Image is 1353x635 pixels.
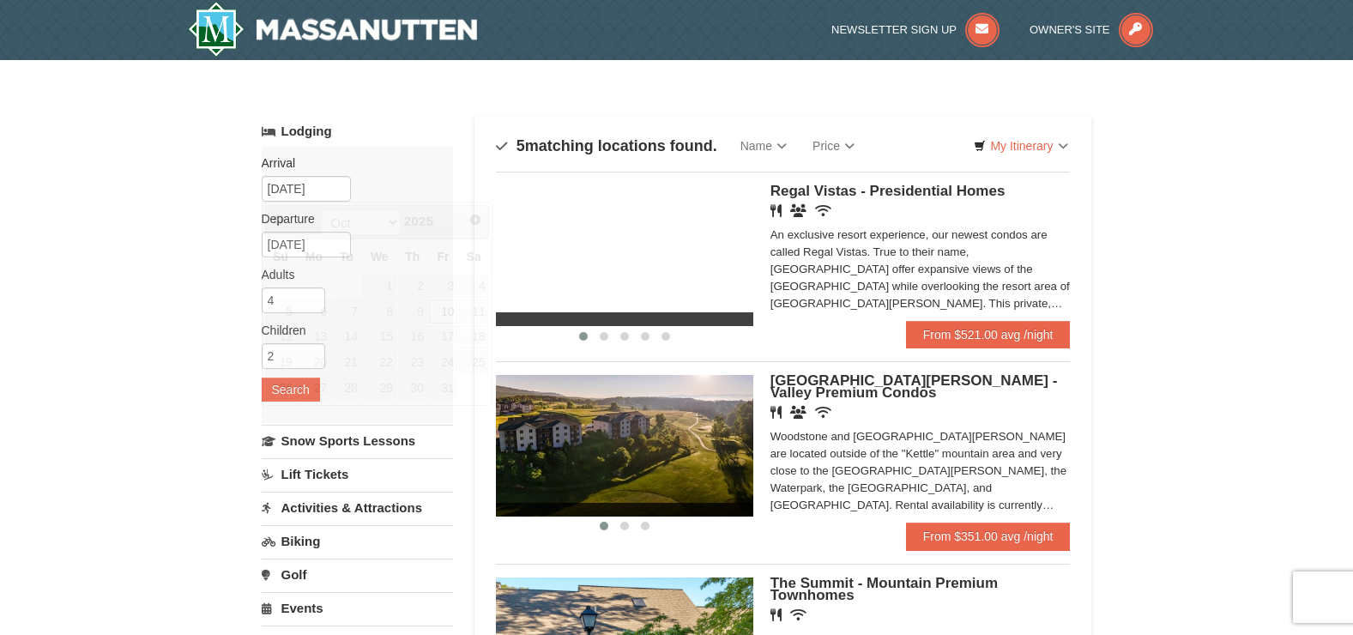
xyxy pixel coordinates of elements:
[363,350,396,374] a: 22
[298,325,330,349] a: 13
[459,275,488,299] a: 4
[363,275,396,299] a: 1
[831,23,1000,36] a: Newsletter Sign Up
[429,350,458,374] a: 24
[273,250,288,263] span: Sunday
[398,376,427,400] a: 30
[516,137,525,154] span: 5
[459,325,488,349] a: 18
[262,154,440,172] label: Arrival
[728,129,800,163] a: Name
[272,213,286,227] span: Prev
[815,204,831,217] i: Wireless Internet (free)
[298,376,330,400] a: 27
[305,250,323,263] span: Monday
[298,350,330,374] a: 20
[770,183,1006,199] span: Regal Vistas - Presidential Homes
[363,299,396,324] a: 8
[459,350,488,374] a: 25
[906,321,1071,348] a: From $521.00 avg /night
[770,608,782,621] i: Restaurant
[404,214,433,228] span: 2025
[266,325,296,349] a: 12
[266,376,296,400] a: 26
[831,23,957,36] span: Newsletter Sign Up
[262,458,453,490] a: Lift Tickets
[1030,23,1110,36] span: Owner's Site
[262,525,453,557] a: Biking
[332,325,361,349] a: 14
[429,275,458,299] a: 3
[770,575,998,603] span: The Summit - Mountain Premium Townhomes
[770,372,1058,401] span: [GEOGRAPHIC_DATA][PERSON_NAME] - Valley Premium Condos
[398,350,427,374] a: 23
[268,208,292,232] a: Prev
[332,299,361,324] a: 7
[459,299,488,324] a: 11
[188,2,478,57] a: Massanutten Resort
[770,428,1071,514] div: Woodstone and [GEOGRAPHIC_DATA][PERSON_NAME] are located outside of the "Kettle" mountain area an...
[467,250,481,263] span: Saturday
[371,250,389,263] span: Wednesday
[405,250,420,263] span: Thursday
[363,325,396,349] a: 15
[266,299,296,324] a: 5
[363,376,396,400] a: 29
[770,204,782,217] i: Restaurant
[298,299,330,324] a: 6
[262,425,453,457] a: Snow Sports Lessons
[468,213,482,227] span: Next
[340,250,353,263] span: Tuesday
[1030,23,1153,36] a: Owner's Site
[800,129,867,163] a: Price
[188,2,478,57] img: Massanutten Resort Logo
[262,116,453,147] a: Lodging
[332,350,361,374] a: 21
[398,275,427,299] a: 2
[463,208,487,232] a: Next
[906,523,1071,550] a: From $351.00 avg /night
[790,204,806,217] i: Banquet Facilities
[770,227,1071,312] div: An exclusive resort experience, our newest condos are called Regal Vistas. True to their name, [G...
[496,137,717,154] h4: matching locations found.
[770,406,782,419] i: Restaurant
[266,350,296,374] a: 19
[790,608,806,621] i: Wireless Internet (free)
[398,299,427,324] a: 9
[429,325,458,349] a: 17
[429,299,458,324] a: 10
[438,250,450,263] span: Friday
[398,325,427,349] a: 16
[332,376,361,400] a: 28
[815,406,831,419] i: Wireless Internet (free)
[262,559,453,590] a: Golf
[262,592,453,624] a: Events
[963,133,1078,159] a: My Itinerary
[790,406,806,419] i: Banquet Facilities
[429,376,458,400] a: 31
[262,492,453,523] a: Activities & Attractions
